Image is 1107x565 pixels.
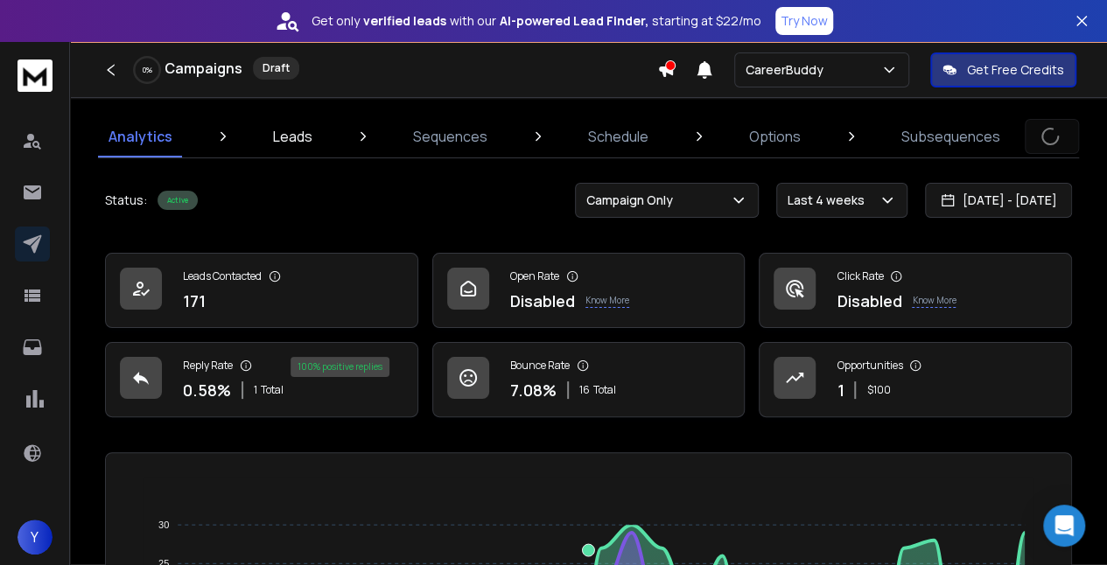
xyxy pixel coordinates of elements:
[775,7,833,35] button: Try Now
[901,126,1000,147] p: Subsequences
[183,378,231,402] p: 0.58 %
[759,342,1072,417] a: Opportunities1$100
[749,126,801,147] p: Options
[183,359,233,373] p: Reply Rate
[912,294,956,308] p: Know More
[413,126,487,147] p: Sequences
[183,269,262,283] p: Leads Contacted
[510,269,559,283] p: Open Rate
[254,383,257,397] span: 1
[403,115,498,157] a: Sequences
[891,115,1011,157] a: Subsequences
[105,192,147,209] p: Status:
[18,59,53,92] img: logo
[273,126,312,147] p: Leads
[183,289,206,313] p: 171
[579,383,590,397] span: 16
[165,58,242,79] h1: Campaigns
[261,383,284,397] span: Total
[510,289,575,313] p: Disabled
[291,357,389,377] div: 100 % positive replies
[18,520,53,555] button: Y
[363,12,446,30] strong: verified leads
[105,342,418,417] a: Reply Rate0.58%1Total100% positive replies
[837,289,901,313] p: Disabled
[253,57,299,80] div: Draft
[585,294,629,308] p: Know More
[781,12,828,30] p: Try Now
[586,192,680,209] p: Campaign Only
[432,342,746,417] a: Bounce Rate7.08%16Total
[143,65,152,75] p: 0 %
[312,12,761,30] p: Get only with our starting at $22/mo
[866,383,890,397] p: $ 100
[788,192,872,209] p: Last 4 weeks
[837,378,844,402] p: 1
[925,183,1072,218] button: [DATE] - [DATE]
[593,383,616,397] span: Total
[510,378,557,402] p: 7.08 %
[967,61,1064,79] p: Get Free Credits
[109,126,172,147] p: Analytics
[105,253,418,328] a: Leads Contacted171
[510,359,570,373] p: Bounce Rate
[739,115,811,157] a: Options
[588,126,648,147] p: Schedule
[263,115,323,157] a: Leads
[432,253,746,328] a: Open RateDisabledKnow More
[837,359,902,373] p: Opportunities
[1043,505,1085,547] div: Open Intercom Messenger
[930,52,1076,87] button: Get Free Credits
[158,520,169,530] tspan: 30
[98,115,183,157] a: Analytics
[578,115,659,157] a: Schedule
[837,269,883,283] p: Click Rate
[759,253,1072,328] a: Click RateDisabledKnow More
[746,61,830,79] p: CareerBuddy
[500,12,648,30] strong: AI-powered Lead Finder,
[158,191,198,210] div: Active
